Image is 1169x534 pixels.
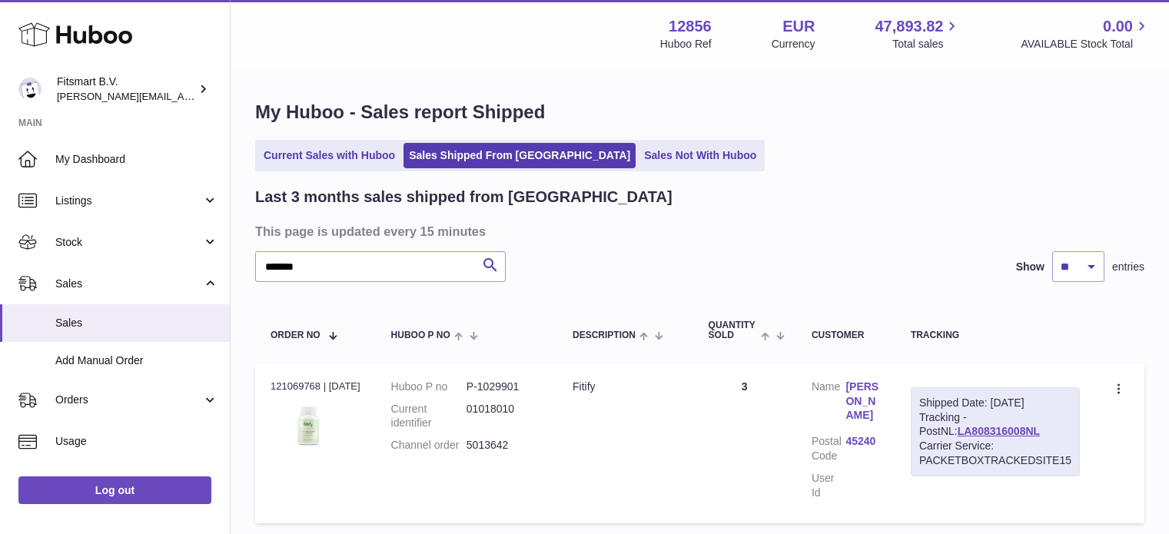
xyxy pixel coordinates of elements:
div: Huboo Ref [660,37,712,51]
span: Sales [55,277,202,291]
dd: 01018010 [467,402,542,431]
span: Quantity Sold [709,320,757,340]
div: Customer [812,330,880,340]
dd: 5013642 [467,438,542,453]
a: LA808316008NL [958,425,1040,437]
span: Usage [55,434,218,449]
dt: Current identifier [391,402,467,431]
dt: Huboo P no [391,380,467,394]
span: AVAILABLE Stock Total [1021,37,1151,51]
label: Show [1016,260,1044,274]
h2: Last 3 months sales shipped from [GEOGRAPHIC_DATA] [255,187,673,207]
span: [PERSON_NAME][EMAIL_ADDRESS][DOMAIN_NAME] [57,90,308,102]
div: Shipped Date: [DATE] [919,396,1071,410]
td: 3 [693,364,796,523]
div: Fitsmart B.V. [57,75,195,104]
strong: 12856 [669,16,712,37]
img: jonathan@leaderoo.com [18,78,42,101]
dt: Postal Code [812,434,845,463]
span: Order No [271,330,320,340]
span: Description [573,330,636,340]
div: Carrier Service: PACKETBOXTRACKEDSITE15 [919,439,1071,468]
strong: EUR [782,16,815,37]
span: Orders [55,393,202,407]
span: entries [1112,260,1144,274]
span: Total sales [892,37,961,51]
a: Sales Shipped From [GEOGRAPHIC_DATA] [404,143,636,168]
a: Log out [18,476,211,504]
span: Add Manual Order [55,353,218,368]
div: Currency [772,37,815,51]
span: Huboo P no [391,330,450,340]
a: 45240 [845,434,879,449]
span: Stock [55,235,202,250]
dt: Name [812,380,845,427]
div: Tracking [911,330,1080,340]
div: Tracking - PostNL: [911,387,1080,476]
span: 47,893.82 [875,16,943,37]
span: My Dashboard [55,152,218,167]
img: 128561739542540.png [271,398,347,453]
a: 0.00 AVAILABLE Stock Total [1021,16,1151,51]
dt: User Id [812,471,845,500]
span: 0.00 [1103,16,1133,37]
a: Sales Not With Huboo [639,143,762,168]
a: Current Sales with Huboo [258,143,400,168]
div: 121069768 | [DATE] [271,380,360,393]
dd: P-1029901 [467,380,542,394]
div: Fitify [573,380,678,394]
h3: This page is updated every 15 minutes [255,223,1141,240]
span: Sales [55,316,218,330]
h1: My Huboo - Sales report Shipped [255,100,1144,124]
a: [PERSON_NAME] [845,380,879,423]
dt: Channel order [391,438,467,453]
a: 47,893.82 Total sales [875,16,961,51]
span: Listings [55,194,202,208]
